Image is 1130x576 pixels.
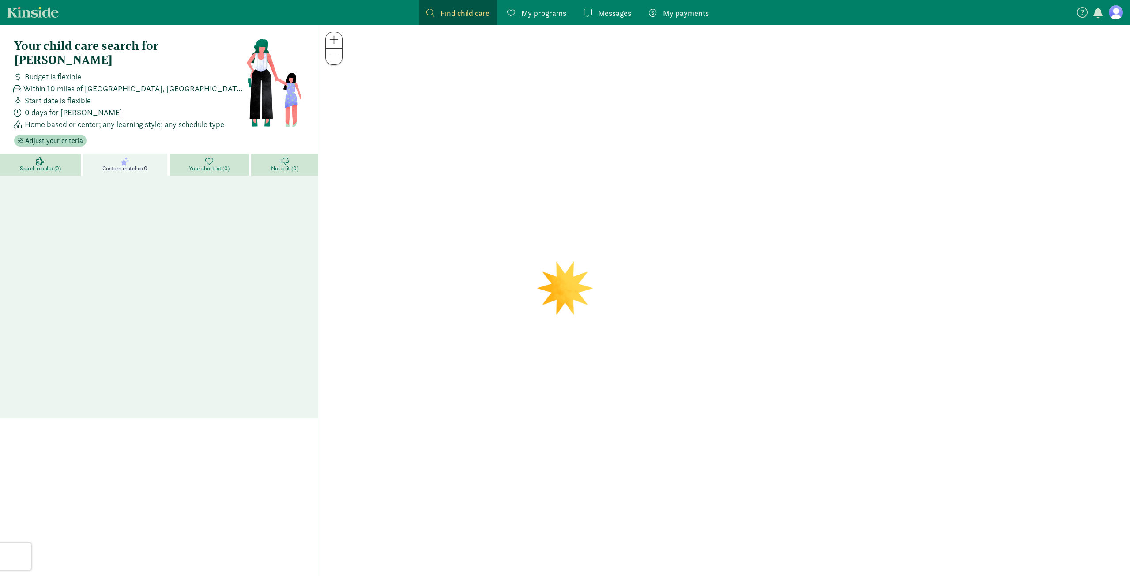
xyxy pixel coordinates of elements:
button: Adjust your criteria [14,135,87,147]
span: Custom matches 0 [102,165,147,172]
a: Custom matches 0 [83,154,169,176]
span: Adjust your criteria [25,136,83,146]
span: Within 10 miles of [GEOGRAPHIC_DATA], [GEOGRAPHIC_DATA] 23666 [23,83,246,94]
span: 0 days for [PERSON_NAME] [25,106,122,118]
span: Not a fit (0) [271,165,298,172]
a: Not a fit (0) [251,154,318,176]
span: Find child care [441,7,490,19]
span: My payments [663,7,709,19]
span: My programs [521,7,566,19]
span: Home based or center; any learning style; any schedule type [25,118,224,130]
h4: Your child care search for [PERSON_NAME] [14,39,246,67]
span: Search results (0) [20,165,61,172]
span: Start date is flexible [25,94,91,106]
span: Messages [598,7,631,19]
a: Your shortlist (0) [169,154,252,176]
span: Budget is flexible [25,71,81,83]
a: Kinside [7,7,59,18]
span: Your shortlist (0) [189,165,229,172]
